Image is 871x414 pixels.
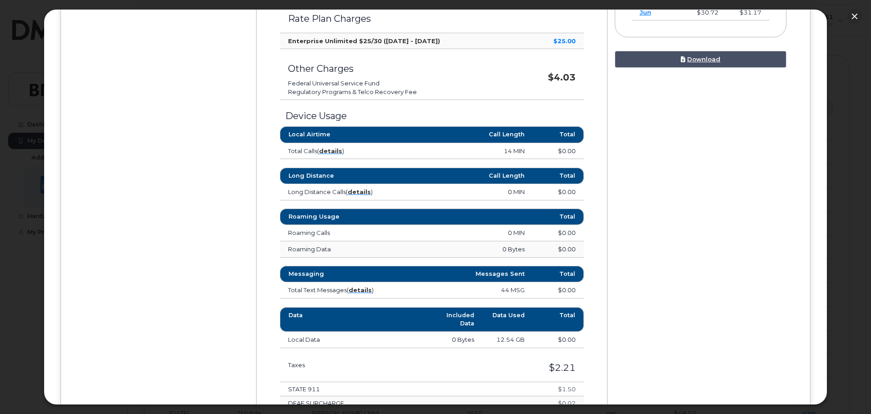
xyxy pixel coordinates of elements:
[346,188,373,195] span: ( )
[288,386,485,392] h4: STATE 911
[533,225,583,241] td: $0.00
[280,143,406,160] td: Total Calls
[406,241,533,258] td: 0 Bytes
[406,266,533,282] th: Messages Sent
[533,184,583,200] td: $0.00
[533,307,583,332] th: Total
[319,147,342,155] a: details
[280,111,583,121] h3: Device Usage
[533,332,583,348] td: $0.00
[348,188,371,195] a: details
[280,282,406,299] td: Total Text Messages
[280,209,406,225] th: Roaming Usage
[502,400,576,406] h4: $0.02
[280,266,406,282] th: Messaging
[502,386,576,392] h4: $1.50
[280,225,406,241] td: Roaming Calls
[412,363,576,373] h3: $2.21
[406,168,533,184] th: Call Length
[280,126,406,143] th: Local Airtime
[533,209,583,225] th: Total
[288,362,395,368] h3: Taxes
[280,332,432,348] td: Local Data
[533,126,583,143] th: Total
[533,168,583,184] th: Total
[533,241,583,258] td: $0.00
[533,266,583,282] th: Total
[280,184,406,200] td: Long Distance Calls
[280,307,432,332] th: Data
[533,282,583,299] td: $0.00
[280,168,406,184] th: Long Distance
[406,282,533,299] td: 44 MSG
[280,241,406,258] td: Roaming Data
[317,147,344,155] span: ( )
[288,400,485,406] h4: DEAF SURCHARGE
[406,126,533,143] th: Call Length
[831,374,864,407] iframe: Messenger Launcher
[482,307,533,332] th: Data Used
[406,225,533,241] td: 0 MIN
[406,184,533,200] td: 0 MIN
[406,143,533,160] td: 14 MIN
[432,307,482,332] th: Included Data
[432,332,482,348] td: 0 Bytes
[349,286,372,294] a: details
[347,286,374,294] span: ( )
[533,143,583,160] td: $0.00
[482,332,533,348] td: 12.54 GB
